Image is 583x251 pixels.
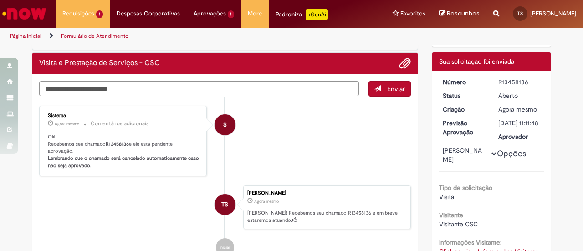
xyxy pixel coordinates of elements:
span: Visita [439,193,454,201]
b: R13458136 [106,141,129,148]
dt: Número [436,77,492,87]
span: Rascunhos [447,9,480,18]
a: Formulário de Atendimento [61,32,128,40]
b: Informações Visitante: [439,238,501,246]
span: 1 [96,10,103,18]
span: [PERSON_NAME] [530,10,576,17]
div: 28/08/2025 14:11:48 [498,105,541,114]
dt: Aprovador [491,132,547,141]
time: 28/08/2025 14:11:48 [498,105,537,113]
span: More [248,9,262,18]
div: Tainá Oliveira Silva [215,194,235,215]
div: R13458136 [498,77,541,87]
li: Tainá Oliveira Silva [39,185,411,229]
span: Sua solicitação foi enviada [439,57,514,66]
b: Visitante [439,211,463,219]
time: 28/08/2025 14:12:00 [55,121,79,127]
div: Sistema [48,113,199,118]
span: Agora mesmo [55,121,79,127]
p: +GenAi [306,9,328,20]
div: [PERSON_NAME] [443,146,485,164]
span: Requisições [62,9,94,18]
ul: Trilhas de página [7,28,382,45]
div: Aberto [498,91,541,100]
a: Página inicial [10,32,41,40]
textarea: Digite sua mensagem aqui... [39,81,359,96]
span: Favoritos [400,9,425,18]
div: [PERSON_NAME] [247,190,406,196]
a: Rascunhos [439,10,480,18]
p: Olá! Recebemos seu chamado e ele esta pendente aprovação. [48,133,199,169]
span: Despesas Corporativas [117,9,180,18]
time: 28/08/2025 14:11:48 [254,199,279,204]
span: TS [517,10,523,16]
b: Tipo de solicitação [439,184,492,192]
span: S [223,114,227,136]
b: Lembrando que o chamado será cancelado automaticamente caso não seja aprovado. [48,155,200,169]
h2: Visita e Prestação de Serviços - CSC Histórico de tíquete [39,59,160,67]
div: Padroniza [276,9,328,20]
span: TS [221,194,228,215]
div: [DATE] 11:11:48 [498,118,541,128]
span: 1 [228,10,235,18]
span: Agora mesmo [498,105,537,113]
span: Aprovações [194,9,226,18]
p: [PERSON_NAME]! Recebemos seu chamado R13458136 e em breve estaremos atuando. [247,210,406,224]
div: System [215,114,235,135]
small: Comentários adicionais [91,120,149,128]
span: Agora mesmo [254,199,279,204]
dt: Previsão Aprovação [436,118,492,137]
button: Enviar [368,81,411,97]
span: Enviar [387,85,405,93]
img: ServiceNow [1,5,48,23]
span: Visitante CSC [439,220,478,228]
dt: Criação [436,105,492,114]
dt: Status [436,91,492,100]
button: Adicionar anexos [399,57,411,69]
